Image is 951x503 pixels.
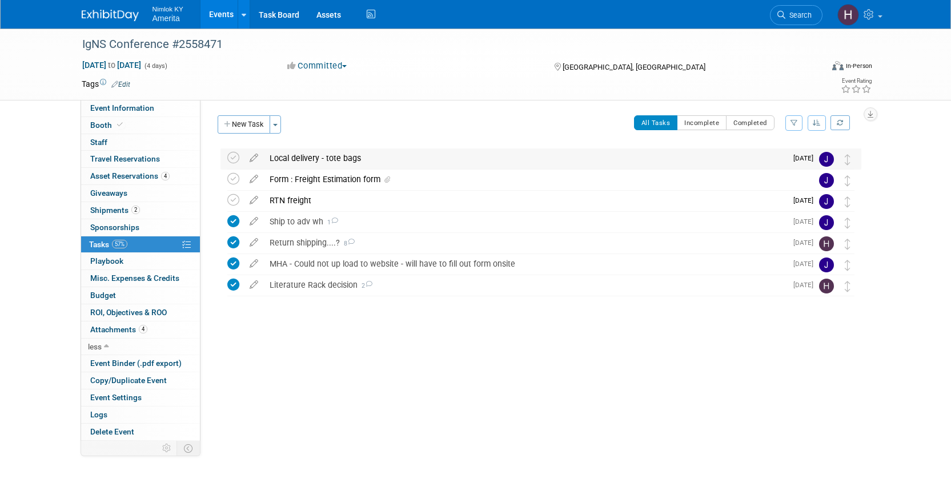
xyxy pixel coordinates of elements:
span: [DATE] [793,154,819,162]
a: Budget [81,287,200,304]
div: Literature Rack decision [264,275,787,295]
span: Nimlok KY [153,2,183,14]
span: Search [785,11,812,19]
a: edit [244,259,264,269]
span: [DATE] [793,196,819,204]
span: Event Settings [90,393,142,402]
span: 1 [323,219,338,226]
i: Move task [845,260,850,271]
div: Event Rating [841,78,872,84]
a: Delete Event [81,424,200,440]
a: Edit [111,81,130,88]
a: edit [244,280,264,290]
a: Shipments2 [81,202,200,219]
td: Toggle Event Tabs [176,441,200,456]
a: Playbook [81,253,200,269]
span: 2 [358,282,372,289]
span: [DATE] [793,239,819,247]
td: Personalize Event Tab Strip [157,441,177,456]
img: Jamie Dunn [819,215,834,230]
button: New Task [218,115,270,134]
img: ExhibitDay [82,10,139,21]
div: Form : Freight Estimation form [264,170,796,189]
div: RTN freight [264,191,787,210]
td: Tags [82,78,130,90]
div: Ship to adv wh [264,212,787,231]
span: Sponsorships [90,223,139,232]
span: Asset Reservations [90,171,170,180]
a: Copy/Duplicate Event [81,372,200,389]
span: [DATE] [793,218,819,226]
button: All Tasks [634,115,678,130]
a: Event Information [81,100,200,116]
a: Search [770,5,822,25]
a: ROI, Objectives & ROO [81,304,200,321]
span: (4 days) [143,62,167,70]
img: Format-Inperson.png [832,61,844,70]
span: [DATE] [793,260,819,268]
i: Move task [845,154,850,165]
a: edit [244,238,264,248]
i: Move task [845,281,850,292]
a: Event Settings [81,389,200,406]
img: Jamie Dunn [819,257,834,272]
span: Staff [90,138,107,147]
a: Event Binder (.pdf export) [81,355,200,372]
a: Staff [81,134,200,151]
span: Booth [90,120,125,130]
span: ROI, Objectives & ROO [90,308,167,317]
a: Asset Reservations4 [81,168,200,184]
a: Refresh [830,115,850,130]
div: Event Format [755,59,873,77]
img: Jamie Dunn [819,194,834,209]
span: 57% [112,240,127,248]
span: 4 [139,325,147,333]
a: Logs [81,407,200,423]
span: to [106,61,117,70]
a: Sponsorships [81,219,200,236]
span: Amerita [153,14,180,23]
img: Hannah Durbin [819,279,834,293]
span: Budget [90,291,116,300]
i: Move task [845,175,850,186]
div: MHA - Could not up load to website - will have to fill out form onsite [264,254,787,273]
span: [GEOGRAPHIC_DATA], [GEOGRAPHIC_DATA] [563,63,705,71]
div: IgNS Conference #2558471 [78,34,805,55]
a: less [81,339,200,355]
a: Attachments4 [81,321,200,338]
span: Attachments [90,325,147,334]
div: In-Person [845,62,872,70]
span: Playbook [90,256,123,265]
button: Incomplete [677,115,727,130]
span: Travel Reservations [90,154,160,163]
span: Event Information [90,103,154,112]
a: edit [244,174,264,184]
a: Misc. Expenses & Credits [81,270,200,287]
span: Event Binder (.pdf export) [90,359,182,368]
a: Tasks57% [81,236,200,253]
a: edit [244,195,264,206]
a: Travel Reservations [81,151,200,167]
img: Jamie Dunn [819,152,834,167]
a: Giveaways [81,185,200,202]
span: Logs [90,410,107,419]
img: Hannah Durbin [837,4,859,26]
button: Completed [726,115,775,130]
span: 4 [161,172,170,180]
button: Committed [283,60,351,72]
span: [DATE] [793,281,819,289]
span: Giveaways [90,188,127,198]
i: Move task [845,196,850,207]
span: Tasks [89,240,127,249]
div: Return shipping....? [264,233,787,252]
span: Copy/Duplicate Event [90,376,167,385]
i: Move task [845,218,850,228]
span: 8 [340,240,355,247]
span: less [88,342,102,351]
a: Booth [81,117,200,134]
img: Hannah Durbin [819,236,834,251]
i: Move task [845,239,850,250]
a: edit [244,216,264,227]
div: Local delivery - tote bags [264,148,787,168]
span: Misc. Expenses & Credits [90,273,179,283]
